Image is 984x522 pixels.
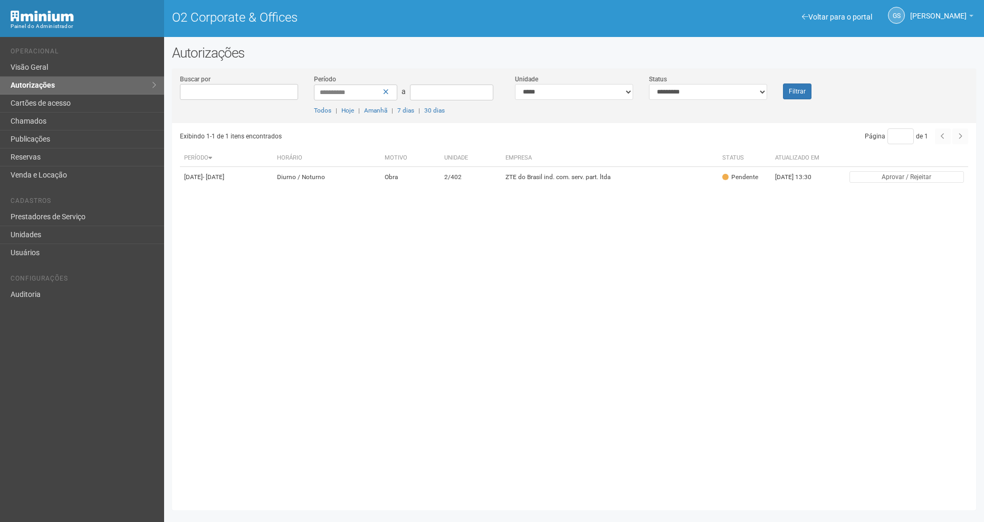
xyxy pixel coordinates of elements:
[865,133,928,140] span: Página de 1
[391,107,393,114] span: |
[418,107,420,114] span: |
[849,171,964,183] button: Aprovar / Rejeitar
[314,74,336,84] label: Período
[501,150,718,167] th: Empresa
[273,167,380,188] td: Diurno / Noturno
[180,128,571,144] div: Exibindo 1-1 de 1 itens encontrados
[364,107,387,114] a: Amanhã
[11,275,156,286] li: Configurações
[273,150,380,167] th: Horário
[380,150,440,167] th: Motivo
[172,11,566,24] h1: O2 Corporate & Offices
[358,107,360,114] span: |
[718,150,771,167] th: Status
[402,87,406,96] span: a
[910,13,973,22] a: [PERSON_NAME]
[180,167,273,188] td: [DATE]
[314,107,331,114] a: Todos
[380,167,440,188] td: Obra
[802,13,872,21] a: Voltar para o portal
[11,48,156,59] li: Operacional
[910,2,967,20] span: Gabriela Souza
[172,45,976,61] h2: Autorizações
[440,150,502,167] th: Unidade
[440,167,502,188] td: 2/402
[771,167,829,188] td: [DATE] 13:30
[783,83,811,99] button: Filtrar
[336,107,337,114] span: |
[649,74,667,84] label: Status
[722,173,758,182] div: Pendente
[180,74,211,84] label: Buscar por
[397,107,414,114] a: 7 dias
[888,7,905,24] a: GS
[341,107,354,114] a: Hoje
[424,107,445,114] a: 30 dias
[203,173,224,181] span: - [DATE]
[501,167,718,188] td: ZTE do Brasil ind. com. serv. part. ltda
[771,150,829,167] th: Atualizado em
[11,22,156,31] div: Painel do Administrador
[11,11,74,22] img: Minium
[515,74,538,84] label: Unidade
[11,197,156,208] li: Cadastros
[180,150,273,167] th: Período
